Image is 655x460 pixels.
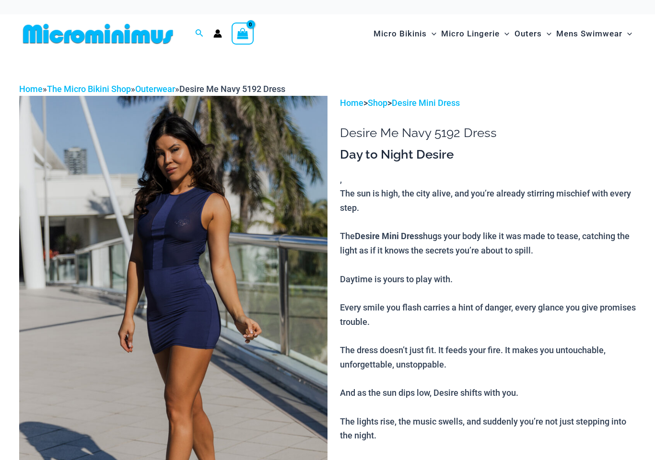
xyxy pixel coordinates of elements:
nav: Site Navigation [370,18,636,50]
a: The Micro Bikini Shop [47,84,131,94]
h1: Desire Me Navy 5192 Dress [340,126,636,140]
span: Desire Me Navy 5192 Dress [179,84,285,94]
p: > > [340,96,636,110]
a: Home [340,98,363,108]
span: Menu Toggle [542,22,551,46]
span: Mens Swimwear [556,22,622,46]
span: Menu Toggle [500,22,509,46]
a: Search icon link [195,28,204,40]
span: Menu Toggle [622,22,632,46]
a: Mens SwimwearMenu ToggleMenu Toggle [554,19,634,48]
a: Home [19,84,43,94]
a: Micro BikinisMenu ToggleMenu Toggle [371,19,439,48]
span: Menu Toggle [427,22,436,46]
a: Outerwear [135,84,175,94]
a: OutersMenu ToggleMenu Toggle [512,19,554,48]
a: Micro LingerieMenu ToggleMenu Toggle [439,19,512,48]
span: Micro Bikinis [374,22,427,46]
b: Desire Mini Dress [355,230,423,241]
img: MM SHOP LOGO FLAT [19,23,177,45]
a: View Shopping Cart, empty [232,23,254,45]
a: Shop [368,98,387,108]
a: Desire Mini Dress [392,98,460,108]
span: » » » [19,84,285,94]
a: Account icon link [213,29,222,38]
h3: Day to Night Desire [340,147,636,163]
span: Outers [515,22,542,46]
span: Micro Lingerie [441,22,500,46]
